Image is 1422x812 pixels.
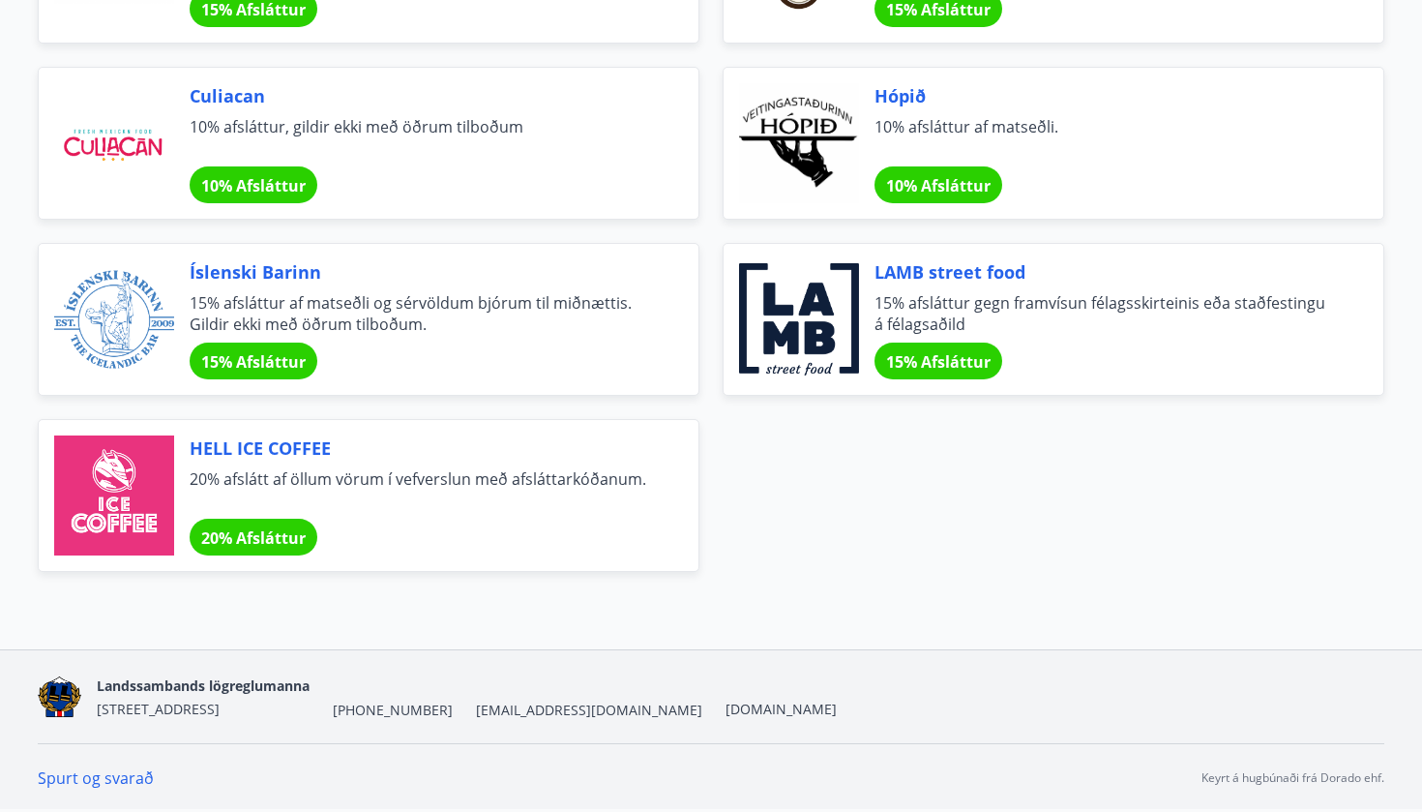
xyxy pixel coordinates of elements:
span: Hópið [874,83,1337,108]
span: HELL ICE COFFEE [190,436,652,461]
img: 1cqKbADZNYZ4wXUG0EC2JmCwhQh0Y6EN22Kw4FTY.png [38,677,81,718]
span: [EMAIL_ADDRESS][DOMAIN_NAME] [476,701,702,720]
span: 15% afsláttur gegn framvísun félagsskirteinis eða staðfestingu á félagsaðild [874,292,1337,335]
a: Spurt og svarað [38,767,154,789]
span: 10% Afsláttur [201,175,306,196]
span: Landssambands lögreglumanna [97,677,310,695]
span: [STREET_ADDRESS] [97,700,220,718]
span: 10% afsláttur, gildir ekki með öðrum tilboðum [190,116,652,159]
span: [PHONE_NUMBER] [333,701,453,720]
p: Keyrt á hugbúnaði frá Dorado ehf. [1201,769,1384,787]
span: 20% Afsláttur [201,527,306,549]
span: 15% Afsláttur [886,351,991,373]
span: LAMB street food [874,259,1337,285]
a: [DOMAIN_NAME] [726,700,837,718]
span: Culiacan [190,83,652,108]
span: 15% afsláttur af matseðli og sérvöldum bjórum til miðnættis. Gildir ekki með öðrum tilboðum. [190,292,652,335]
span: 20% afslátt af öllum vörum í vefverslun með afsláttarkóðanum. [190,468,652,511]
span: 10% Afsláttur [886,175,991,196]
span: 15% Afsláttur [201,351,306,373]
span: Íslenski Barinn [190,259,652,285]
span: 10% afsláttur af matseðli. [874,116,1337,159]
